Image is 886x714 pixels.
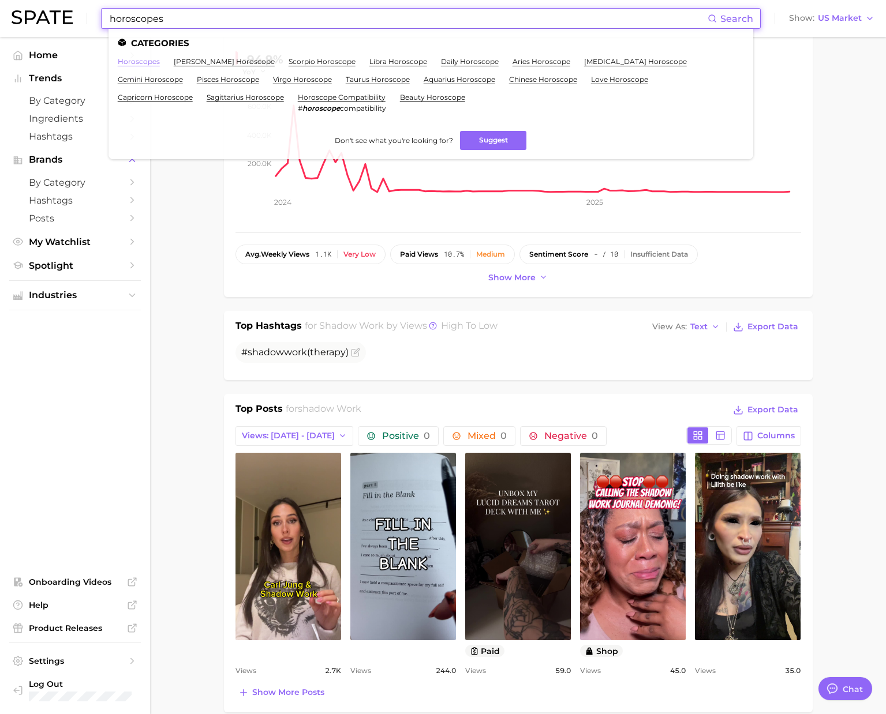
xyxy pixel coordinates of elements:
span: - / 10 [594,250,618,258]
a: Home [9,46,141,64]
span: Views [350,664,371,678]
span: Hashtags [29,131,121,142]
li: Categories [118,38,744,48]
a: love horoscope [591,75,648,84]
span: Hashtags [29,195,121,206]
span: Search [720,13,753,24]
span: shadow work [319,320,384,331]
span: 35.0 [785,664,801,678]
a: My Watchlist [9,233,141,251]
button: Columns [737,426,801,446]
span: Positive [382,431,430,441]
button: Show more [485,270,551,285]
a: by Category [9,174,141,191]
a: aquarius horoscope [424,75,495,84]
span: Views [580,664,601,678]
a: capricorn horoscope [118,93,193,102]
a: Spotlight [9,257,141,275]
span: Don't see what you're looking for? [335,136,453,145]
span: weekly views [245,250,309,258]
span: My Watchlist [29,236,121,247]
tspan: 2025 [586,198,603,206]
h1: Top Posts [235,402,283,419]
span: 0 [500,430,507,441]
button: sentiment score- / 10Insufficient Data [519,245,698,264]
span: Log Out [29,679,132,689]
span: Onboarding Videos [29,577,121,587]
em: horoscope [302,104,340,112]
a: daily horoscope [441,57,499,66]
a: chinese horoscope [509,75,577,84]
span: Posts [29,213,121,224]
span: high to low [441,320,498,331]
a: [MEDICAL_DATA] horoscope [584,57,687,66]
button: Export Data [730,319,801,335]
span: Export Data [747,405,798,415]
span: Views [695,664,716,678]
a: scorpio horoscope [289,57,356,66]
span: 0 [592,430,598,441]
button: Suggest [460,131,526,150]
span: by Category [29,177,121,188]
button: Show more posts [235,685,327,701]
span: paid views [400,250,438,258]
a: Settings [9,652,141,670]
span: Views: [DATE] - [DATE] [242,431,335,441]
span: Home [29,50,121,61]
span: compatibility [340,104,386,112]
span: Columns [757,431,795,441]
button: View AsText [649,320,723,335]
span: Show more posts [252,687,324,697]
tspan: 2024 [274,198,291,206]
div: Very low [343,250,376,258]
a: pisces horoscope [197,75,259,84]
a: Product Releases [9,619,141,637]
span: Text [690,324,708,330]
a: libra horoscope [369,57,427,66]
span: Industries [29,290,121,300]
a: Log out. Currently logged in with e-mail yumi.toki@spate.nyc. [9,675,141,705]
a: Help [9,596,141,614]
tspan: 200.0k [248,159,272,168]
h2: for [286,402,361,419]
button: avg.weekly views1.1kVery low [235,245,386,264]
span: 59.0 [555,664,571,678]
button: Views: [DATE] - [DATE] [235,426,354,446]
h2: for by Views [305,319,498,335]
span: shadow work [298,403,361,414]
span: sentiment score [529,250,588,258]
span: Views [465,664,486,678]
button: Export Data [730,402,801,418]
a: Posts [9,209,141,227]
span: # (therapy) [241,347,349,358]
button: Flag as miscategorized or irrelevant [351,348,360,357]
a: beauty horoscope [400,93,465,102]
span: 244.0 [436,664,456,678]
button: Industries [9,287,141,304]
span: Product Releases [29,623,121,633]
button: paid [465,645,505,657]
span: # [298,104,302,112]
span: Trends [29,73,121,84]
span: Mixed [468,431,507,441]
a: Hashtags [9,191,141,209]
span: by Category [29,95,121,106]
a: taurus horoscope [346,75,410,84]
span: Help [29,600,121,610]
span: 10.7% [444,250,464,258]
span: Settings [29,656,121,666]
span: Negative [544,431,598,441]
span: 45.0 [670,664,686,678]
a: horoscopes [118,57,160,66]
abbr: average [245,250,261,258]
a: Onboarding Videos [9,573,141,591]
input: Search here for a brand, industry, or ingredient [109,9,708,28]
button: Brands [9,151,141,168]
span: 2.7k [325,664,341,678]
a: virgo horoscope [273,75,332,84]
a: Ingredients [9,110,141,127]
a: by Category [9,92,141,110]
span: work [284,347,307,358]
button: Trends [9,70,141,87]
span: Show more [488,273,536,283]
